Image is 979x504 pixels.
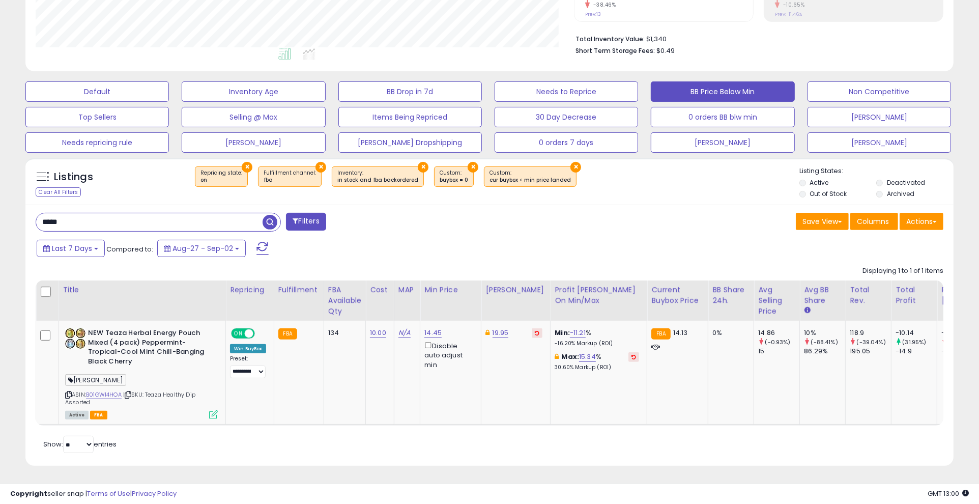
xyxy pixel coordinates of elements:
div: on [200,177,242,184]
span: 2025-09-10 13:00 GMT [928,489,969,498]
span: OFF [253,329,270,338]
div: [PERSON_NAME] [485,285,546,295]
div: 195.05 [850,347,891,356]
span: Columns [857,216,889,227]
a: N/A [398,328,411,338]
a: 19.95 [493,328,509,338]
div: 15 [758,347,799,356]
button: Inventory Age [182,81,325,102]
button: [PERSON_NAME] Dropshipping [338,132,482,153]
div: fba [264,177,316,184]
label: Active [810,178,828,187]
div: in stock and fba backordered [337,177,418,184]
a: Privacy Policy [132,489,177,498]
div: 134 [328,328,358,338]
button: Needs repricing rule [25,132,169,153]
button: BB Drop in 7d [338,81,482,102]
p: -16.20% Markup (ROI) [555,340,639,347]
button: × [315,162,326,173]
b: NEW Teaza Herbal Energy Pouch Mixed (4 pack) Peppermint-Tropical-Cool Mint Chill-Banging Black Ch... [88,328,212,369]
small: (31.95%) [903,338,927,346]
button: Selling @ Max [182,107,325,127]
button: [PERSON_NAME] [182,132,325,153]
div: -14.9 [896,347,937,356]
li: $1,340 [575,32,936,44]
button: BB Price Below Min [651,81,794,102]
b: Max: [562,352,580,361]
span: Custom: [489,169,571,184]
div: ASIN: [65,328,218,418]
small: FBA [278,328,297,340]
span: Aug-27 - Sep-02 [172,243,233,254]
div: Min Price [424,285,477,295]
button: [PERSON_NAME] [808,132,951,153]
div: Repricing [230,285,270,295]
small: (-88.41%) [811,338,838,346]
div: Avg BB Share [804,285,841,306]
a: Terms of Use [87,489,130,498]
th: The percentage added to the cost of goods (COGS) that forms the calculator for Min & Max prices. [551,281,647,321]
button: Actions [900,213,943,230]
div: % [555,352,639,371]
button: [PERSON_NAME] [651,132,794,153]
div: Cost [370,285,390,295]
button: Non Competitive [808,81,951,102]
div: cur buybox < min price landed [489,177,571,184]
div: % [555,328,639,347]
button: 0 orders BB blw min [651,107,794,127]
a: B01GW14HOA [86,390,122,399]
button: × [242,162,252,173]
button: × [418,162,428,173]
img: 61xzpvGSmSL._SL40_.jpg [65,328,85,349]
div: Avg Selling Price [758,285,795,317]
button: Top Sellers [25,107,169,127]
div: Displaying 1 to 1 of 1 items [862,266,943,276]
span: All listings currently available for purchase on Amazon [65,411,89,419]
div: seller snap | | [10,489,177,499]
div: Profit [PERSON_NAME] on Min/Max [555,285,643,306]
button: Default [25,81,169,102]
div: Total Rev. [850,285,887,306]
button: Filters [286,213,326,231]
b: Short Term Storage Fees: [575,46,655,55]
a: 15.34 [579,352,596,362]
button: Items Being Repriced [338,107,482,127]
div: 10% [804,328,845,338]
div: Disable auto adjust min [424,340,473,370]
span: Repricing state : [200,169,242,184]
div: 86.29% [804,347,845,356]
div: FBA Available Qty [328,285,361,317]
a: 10.00 [370,328,386,338]
small: Prev: 13 [585,11,601,17]
div: BB Share 24h. [712,285,750,306]
span: Fulfillment channel : [264,169,316,184]
button: 30 Day Decrease [495,107,638,127]
a: -11.21 [570,328,586,338]
span: 14.13 [673,328,688,338]
p: 30.60% Markup (ROI) [555,364,639,371]
small: Prev: -11.46% [775,11,802,17]
button: Columns [850,213,898,230]
div: buybox = 0 [440,177,468,184]
small: Avg BB Share. [804,306,810,315]
button: × [570,162,581,173]
h5: Listings [54,170,93,184]
div: 0% [712,328,746,338]
div: Title [63,285,221,295]
span: $0.49 [656,46,675,55]
span: Custom: [440,169,468,184]
span: Compared to: [106,244,153,254]
b: Total Inventory Value: [575,35,645,43]
small: -10.65% [780,1,805,9]
div: Win BuyBox [230,344,266,353]
label: Archived [887,189,914,198]
button: Last 7 Days [37,240,105,257]
small: -38.46% [590,1,616,9]
button: Needs to Reprice [495,81,638,102]
div: Current Buybox Price [651,285,704,306]
a: 14.45 [424,328,442,338]
div: -10.14 [896,328,937,338]
span: Last 7 Days [52,243,92,254]
span: FBA [90,411,107,419]
div: Fulfillment [278,285,320,295]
